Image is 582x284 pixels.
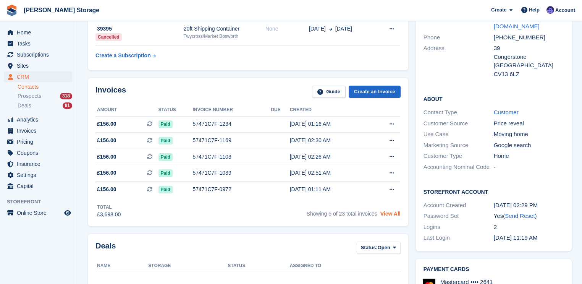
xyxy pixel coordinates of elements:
[4,148,72,158] a: menu
[4,60,72,71] a: menu
[18,93,41,100] span: Prospects
[17,49,63,60] span: Subscriptions
[95,260,148,272] th: Name
[97,169,116,177] span: £156.00
[424,141,494,150] div: Marketing Source
[60,93,72,99] div: 318
[555,6,575,14] span: Account
[494,152,564,161] div: Home
[97,185,116,193] span: £156.00
[290,169,369,177] div: [DATE] 02:51 AM
[424,188,564,195] h2: Storefront Account
[529,6,540,14] span: Help
[503,213,537,219] span: ( )
[17,125,63,136] span: Invoices
[424,266,564,273] h2: Payment cards
[290,120,369,128] div: [DATE] 01:16 AM
[424,108,494,117] div: Contact Type
[494,109,519,115] a: Customer
[494,53,564,62] div: Congerstone
[97,120,116,128] span: £156.00
[17,208,63,218] span: Online Store
[494,70,564,79] div: CV13 6LZ
[424,152,494,161] div: Customer Type
[424,163,494,172] div: Accounting Nominal Code
[95,104,158,116] th: Amount
[193,185,271,193] div: 57471C7F-0972
[290,260,401,272] th: Assigned to
[335,25,352,33] span: [DATE]
[158,120,173,128] span: Paid
[290,136,369,144] div: [DATE] 02:30 AM
[17,136,63,147] span: Pricing
[494,33,564,42] div: [PHONE_NUMBER]
[424,212,494,221] div: Password Set
[7,198,76,206] span: Storefront
[494,119,564,128] div: Price reveal
[494,201,564,210] div: [DATE] 02:29 PM
[97,136,116,144] span: £156.00
[17,159,63,169] span: Insurance
[17,27,63,38] span: Home
[193,120,271,128] div: 57471C7F-1234
[424,201,494,210] div: Account Created
[63,102,72,109] div: 81
[424,95,564,102] h2: About
[312,86,346,98] a: Guide
[424,14,494,31] div: Email
[265,25,309,33] div: None
[18,83,72,91] a: Contacts
[361,244,378,252] span: Status:
[158,104,193,116] th: Status
[494,212,564,221] div: Yes
[158,137,173,144] span: Paid
[424,119,494,128] div: Customer Source
[505,213,535,219] a: Send Reset
[290,104,369,116] th: Created
[424,234,494,242] div: Last Login
[424,130,494,139] div: Use Case
[158,186,173,193] span: Paid
[4,71,72,82] a: menu
[17,148,63,158] span: Coupons
[309,25,326,33] span: [DATE]
[494,130,564,139] div: Moving home
[349,86,401,98] a: Create an Invoice
[494,141,564,150] div: Google search
[424,33,494,42] div: Phone
[494,223,564,232] div: 2
[63,208,72,217] a: Preview store
[4,181,72,191] a: menu
[307,211,377,217] span: Showing 5 of 23 total invoices
[4,125,72,136] a: menu
[424,44,494,78] div: Address
[17,181,63,191] span: Capital
[95,25,184,33] div: 39395
[184,25,265,33] div: 20ft Shipping Container
[158,153,173,161] span: Paid
[97,153,116,161] span: £156.00
[18,92,72,100] a: Prospects 318
[4,49,72,60] a: menu
[184,33,265,40] div: Twycross/Market Bosworth
[21,4,102,16] a: [PERSON_NAME] Storage
[95,33,122,41] div: Cancelled
[424,223,494,232] div: Logins
[4,114,72,125] a: menu
[357,242,401,254] button: Status: Open
[290,153,369,161] div: [DATE] 02:26 AM
[271,104,289,116] th: Due
[193,136,271,144] div: 57471C7F-1169
[97,204,121,211] div: Total
[97,211,121,219] div: £3,698.00
[491,6,506,14] span: Create
[193,104,271,116] th: Invoice number
[4,27,72,38] a: menu
[4,170,72,180] a: menu
[18,102,31,109] span: Deals
[95,86,126,98] h2: Invoices
[494,61,564,70] div: [GEOGRAPHIC_DATA]
[17,114,63,125] span: Analytics
[158,169,173,177] span: Paid
[494,234,538,241] time: 2024-04-29 10:19:37 UTC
